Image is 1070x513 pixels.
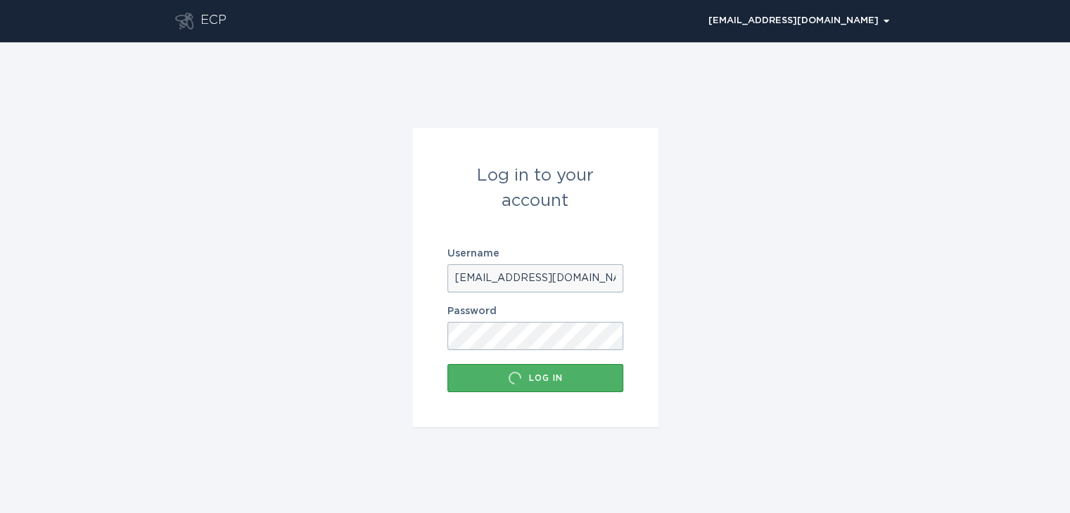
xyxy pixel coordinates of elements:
[447,163,623,214] div: Log in to your account
[508,371,522,385] div: Loading
[702,11,896,32] button: Open user account details
[454,371,616,385] div: Log in
[200,13,227,30] div: ECP
[447,306,623,316] label: Password
[447,249,623,259] label: Username
[708,17,889,25] div: [EMAIL_ADDRESS][DOMAIN_NAME]
[447,364,623,392] button: Log in
[702,11,896,32] div: Popover menu
[175,13,193,30] button: Go to dashboard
